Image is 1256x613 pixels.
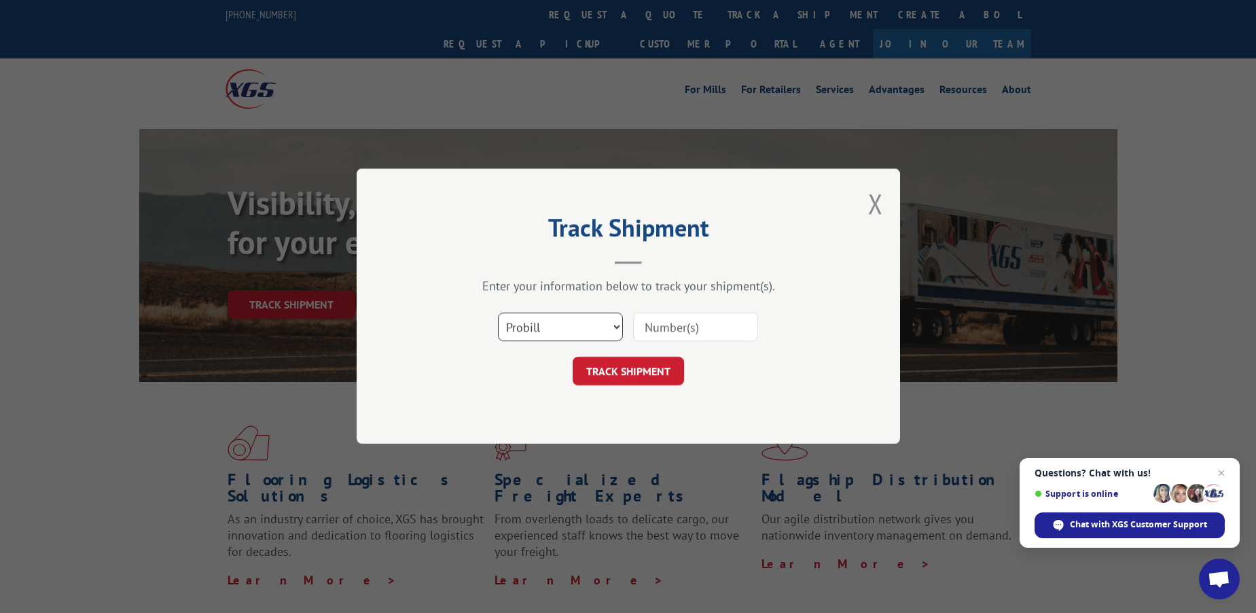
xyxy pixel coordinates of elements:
[425,279,832,294] div: Enter your information below to track your shipment(s).
[1035,489,1149,499] span: Support is online
[573,357,684,386] button: TRACK SHIPMENT
[868,186,883,222] button: Close modal
[1070,519,1207,531] span: Chat with XGS Customer Support
[425,218,832,244] h2: Track Shipment
[1035,512,1225,538] div: Chat with XGS Customer Support
[1199,559,1240,599] div: Open chat
[633,313,758,342] input: Number(s)
[1035,468,1225,478] span: Questions? Chat with us!
[1213,465,1230,481] span: Close chat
